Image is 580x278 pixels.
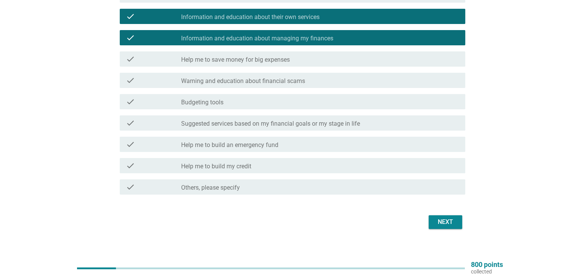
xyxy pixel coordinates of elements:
label: Budgeting tools [181,99,223,106]
p: 800 points [471,261,503,268]
i: check [126,140,135,149]
i: check [126,54,135,64]
label: Help me to save money for big expenses [181,56,290,64]
button: Next [429,215,462,229]
label: Information and education about their own services [181,13,320,21]
label: Help me to build an emergency fund [181,141,278,149]
i: check [126,76,135,85]
i: check [126,97,135,106]
label: Warning and education about financial scams [181,77,305,85]
div: Next [435,217,456,227]
p: collected [471,268,503,275]
i: check [126,161,135,170]
label: Information and education about managing my finances [181,35,333,42]
label: Help me to build my credit [181,163,251,170]
label: Suggested services based on my financial goals or my stage in life [181,120,360,128]
i: check [126,182,135,192]
i: check [126,12,135,21]
i: check [126,33,135,42]
label: Others, please specify [181,184,240,192]
i: check [126,118,135,128]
